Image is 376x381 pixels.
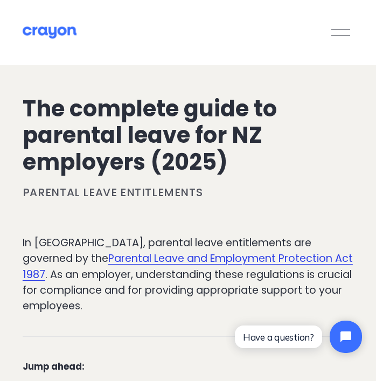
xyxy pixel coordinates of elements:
a: Parental Leave and Employment Protection Act 1987 [23,251,353,281]
p: In [GEOGRAPHIC_DATA], parental leave entitlements are governed by the . As an employer, understan... [23,235,353,313]
a: Parental leave entitlements [23,185,203,200]
h1: The complete guide to parental leave for NZ employers (2025) [23,95,353,176]
strong: Jump ahead: [23,360,85,373]
iframe: Tidio Chat [226,311,371,362]
img: Crayon [23,26,76,39]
